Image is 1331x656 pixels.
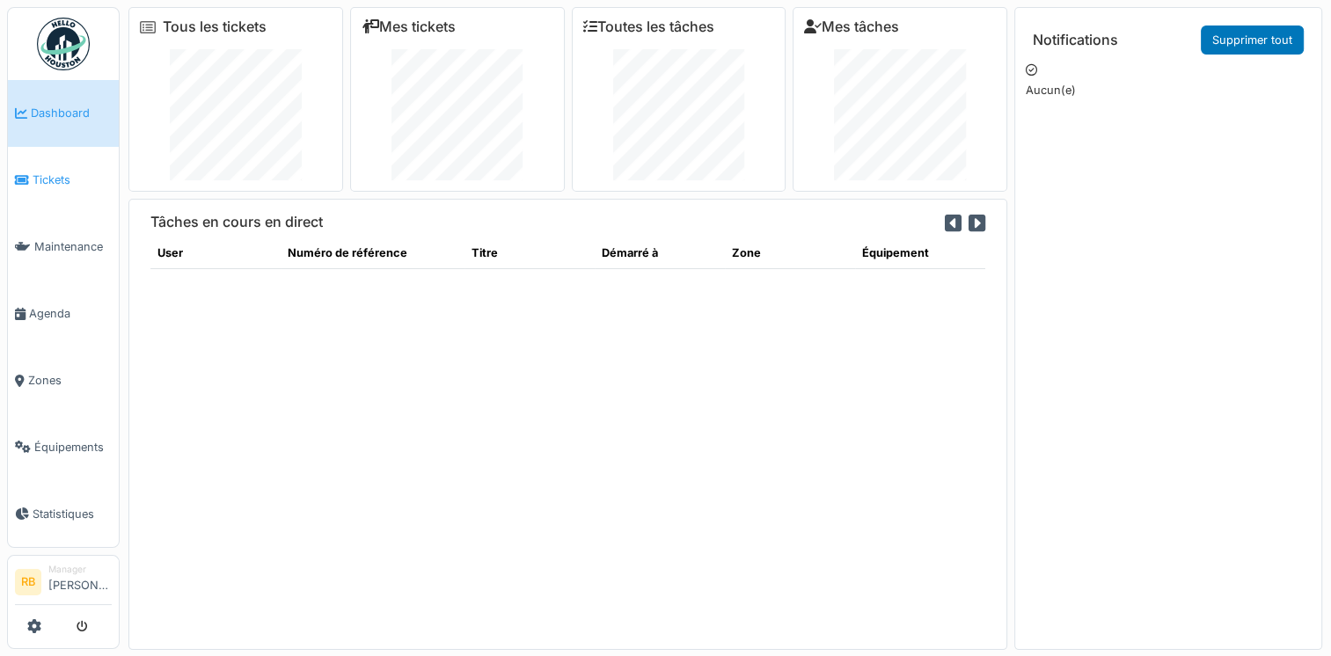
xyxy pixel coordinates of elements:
[31,105,112,121] span: Dashboard
[855,237,985,269] th: Équipement
[15,569,41,595] li: RB
[28,372,112,389] span: Zones
[48,563,112,601] li: [PERSON_NAME]
[33,171,112,188] span: Tickets
[464,237,595,269] th: Titre
[8,80,119,147] a: Dashboard
[8,214,119,281] a: Maintenance
[583,18,714,35] a: Toutes les tâches
[34,439,112,456] span: Équipements
[33,506,112,522] span: Statistiques
[163,18,267,35] a: Tous les tickets
[157,246,183,259] span: translation missing: fr.shared.user
[595,237,725,269] th: Démarré à
[48,563,112,576] div: Manager
[8,413,119,480] a: Équipements
[725,237,855,269] th: Zone
[8,281,119,347] a: Agenda
[362,18,456,35] a: Mes tickets
[1026,82,1311,98] p: Aucun(e)
[804,18,899,35] a: Mes tâches
[8,147,119,214] a: Tickets
[15,563,112,605] a: RB Manager[PERSON_NAME]
[34,238,112,255] span: Maintenance
[1201,26,1304,55] a: Supprimer tout
[1033,32,1118,48] h6: Notifications
[8,347,119,414] a: Zones
[150,214,323,230] h6: Tâches en cours en direct
[8,480,119,547] a: Statistiques
[281,237,464,269] th: Numéro de référence
[37,18,90,70] img: Badge_color-CXgf-gQk.svg
[29,305,112,322] span: Agenda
